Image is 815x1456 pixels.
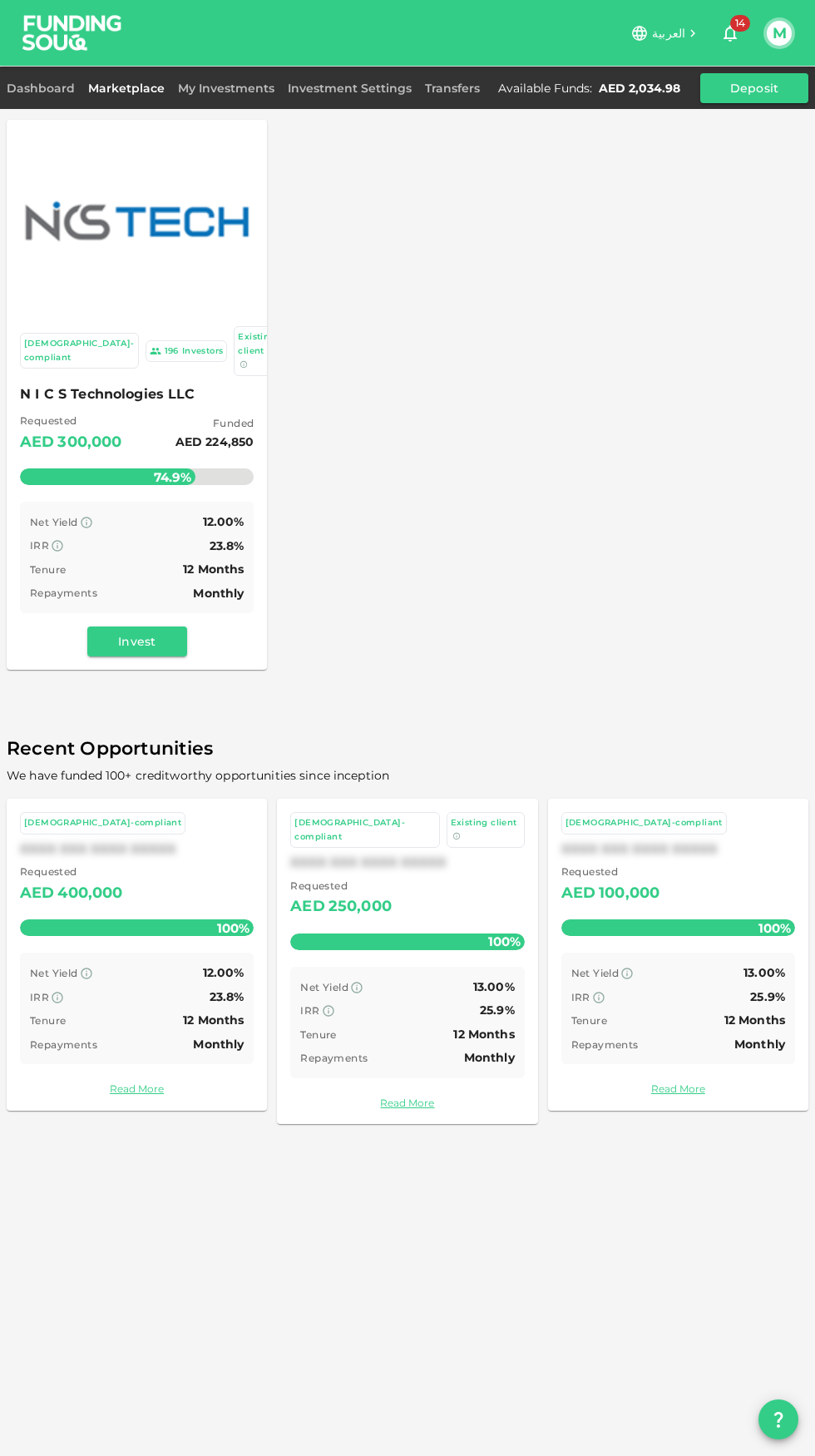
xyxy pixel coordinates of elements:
span: IRR [571,991,590,1003]
a: [DEMOGRAPHIC_DATA]-compliant Existing clientXXXX XXX XXXX XXXXX Requested AED250,000100% Net Yiel... [277,799,537,1124]
span: 25.9% [480,1003,515,1018]
span: Requested [20,864,123,880]
span: Recent Opportunities [7,733,808,765]
span: 100% [484,929,525,953]
div: 400,000 [57,880,122,907]
div: Available Funds : [498,81,592,96]
a: Read More [561,1081,795,1097]
span: Tenure [30,563,66,576]
div: AED [561,880,595,907]
span: Monthly [193,586,244,601]
a: Transfers [418,81,487,96]
a: Read More [20,1081,254,1097]
span: Net Yield [571,967,620,979]
span: 12 Months [183,562,244,577]
span: We have funded 100+ creditworthy opportunities since inception [7,768,389,783]
span: Net Yield [30,967,78,979]
span: Repayments [300,1052,368,1064]
span: IRR [30,539,49,552]
span: Existing client [451,817,517,828]
span: Net Yield [30,516,78,528]
span: Requested [290,878,392,894]
span: Repayments [571,1038,639,1051]
img: Marketplace Logo [23,194,250,249]
span: Tenure [300,1028,336,1041]
span: IRR [300,1004,319,1017]
span: Tenure [571,1014,607,1027]
span: 12 Months [183,1013,244,1028]
a: Marketplace [81,81,171,96]
span: العربية [652,26,685,41]
span: 23.8% [210,989,244,1004]
div: AED 2,034.98 [599,81,680,96]
span: Monthly [193,1037,244,1052]
div: [DEMOGRAPHIC_DATA]-compliant [566,816,723,830]
div: XXXX XXX XXXX XXXXX [290,854,524,870]
button: question [758,1399,798,1439]
a: [DEMOGRAPHIC_DATA]-compliantXXXX XXX XXXX XXXXX Requested AED400,000100% Net Yield 12.00% IRR 23.... [7,799,267,1110]
span: 13.00% [743,965,785,980]
span: Net Yield [300,981,348,993]
span: 12.00% [203,965,244,980]
div: XXXX XXX XXXX XXXXX [20,841,254,857]
span: 12 Months [453,1027,514,1042]
span: Existing client [238,331,275,356]
span: Requested [561,864,660,880]
span: 12 Months [724,1013,785,1028]
span: 12.00% [203,514,244,529]
div: 100,000 [599,880,659,907]
div: XXXX XXX XXXX XXXXX [561,841,795,857]
a: Dashboard [7,81,81,96]
a: My Investments [171,81,281,96]
a: Read More [290,1095,524,1111]
span: 23.8% [210,538,244,553]
div: [DEMOGRAPHIC_DATA]-compliant [24,816,181,830]
span: 13.00% [473,979,515,994]
span: Repayments [30,587,97,599]
button: Invest [87,626,187,656]
button: 14 [714,17,747,50]
a: Investment Settings [281,81,418,96]
span: Repayments [30,1038,97,1051]
div: AED [290,894,324,920]
span: Monthly [734,1037,785,1052]
div: AED [20,880,54,907]
span: 100% [213,916,254,940]
a: Marketplace Logo [DEMOGRAPHIC_DATA]-compliant 196Investors Existing client N I C S Technologies L... [7,120,267,670]
button: M [767,21,792,46]
div: [DEMOGRAPHIC_DATA]-compliant [24,337,135,364]
div: Investors [182,344,224,359]
button: Deposit [700,73,808,103]
span: 14 [730,15,750,32]
span: Requested [20,413,122,429]
div: 250,000 [328,894,392,920]
span: IRR [30,991,49,1003]
a: [DEMOGRAPHIC_DATA]-compliantXXXX XXX XXXX XXXXX Requested AED100,000100% Net Yield 13.00% IRR 25.... [548,799,808,1110]
span: Funded [175,415,254,432]
div: [DEMOGRAPHIC_DATA]-compliant [294,816,435,844]
span: Tenure [30,1014,66,1027]
div: 196 [165,344,179,359]
span: Monthly [464,1050,515,1065]
span: N I C S Technologies LLC [20,383,254,406]
span: 100% [754,916,795,940]
span: 25.9% [750,989,785,1004]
